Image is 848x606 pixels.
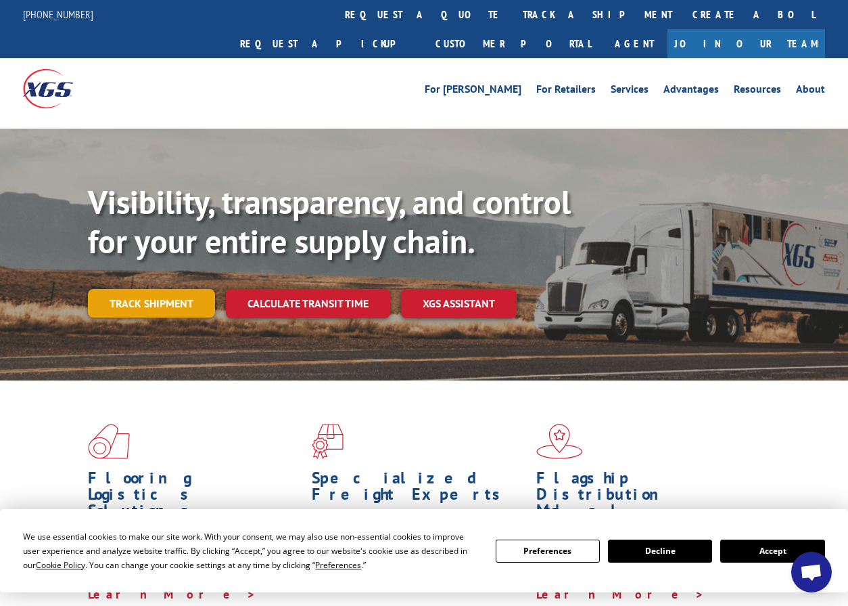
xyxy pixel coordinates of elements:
[663,84,719,99] a: Advantages
[88,289,215,318] a: Track shipment
[734,84,781,99] a: Resources
[315,559,361,571] span: Preferences
[601,29,667,58] a: Agent
[401,289,517,318] a: XGS ASSISTANT
[312,470,525,509] h1: Specialized Freight Experts
[88,470,302,525] h1: Flooring Logistics Solutions
[536,424,583,459] img: xgs-icon-flagship-distribution-model-red
[88,586,256,602] a: Learn More >
[425,29,601,58] a: Customer Portal
[536,470,750,525] h1: Flagship Distribution Model
[791,552,832,592] a: Open chat
[536,84,596,99] a: For Retailers
[88,424,130,459] img: xgs-icon-total-supply-chain-intelligence-red
[226,289,390,318] a: Calculate transit time
[608,540,712,563] button: Decline
[425,84,521,99] a: For [PERSON_NAME]
[36,559,85,571] span: Cookie Policy
[536,586,705,602] a: Learn More >
[88,181,571,262] b: Visibility, transparency, and control for your entire supply chain.
[496,540,600,563] button: Preferences
[230,29,425,58] a: Request a pickup
[796,84,825,99] a: About
[611,84,649,99] a: Services
[667,29,825,58] a: Join Our Team
[720,540,824,563] button: Accept
[312,424,344,459] img: xgs-icon-focused-on-flooring-red
[23,7,93,21] a: [PHONE_NUMBER]
[23,529,479,572] div: We use essential cookies to make our site work. With your consent, we may also use non-essential ...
